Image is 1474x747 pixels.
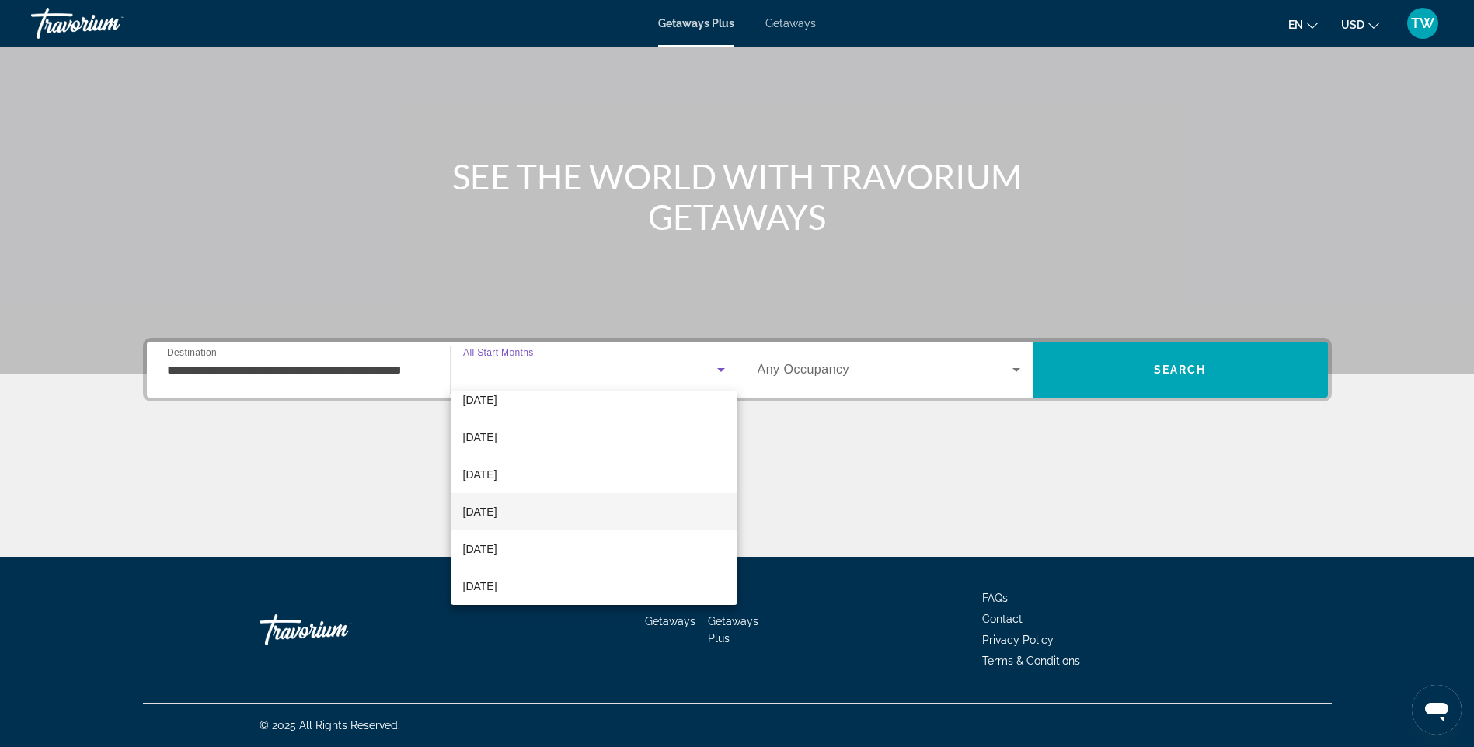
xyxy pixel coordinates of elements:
[463,465,497,484] span: [DATE]
[463,502,497,521] span: [DATE]
[463,577,497,596] span: [DATE]
[463,540,497,558] span: [DATE]
[463,428,497,446] span: [DATE]
[1412,685,1462,735] iframe: Button to launch messaging window
[463,391,497,409] span: [DATE]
